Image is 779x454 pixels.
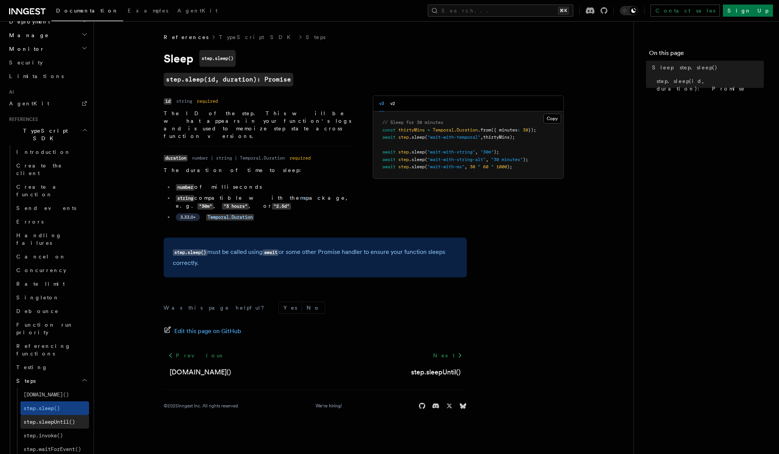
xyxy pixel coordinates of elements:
[16,322,74,335] span: Function run priority
[164,304,269,312] p: Was this page helpful?
[176,195,194,202] code: string
[483,164,488,169] span: 60
[523,157,528,162] span: );
[6,89,14,95] span: AI
[470,164,475,169] span: 30
[52,2,123,21] a: Documentation
[13,360,89,374] a: Testing
[20,388,89,401] a: [DOMAIN_NAME]()
[164,349,226,362] a: Previous
[425,157,427,162] span: (
[16,281,65,287] span: Rate limit
[6,69,89,83] a: Limitations
[6,28,89,42] button: Manage
[20,429,89,442] a: step.invoke()
[9,59,43,66] span: Security
[180,214,196,220] span: 3.33.0+
[16,205,76,211] span: Send events
[13,304,89,318] a: Debounce
[16,294,59,301] span: Singleton
[219,33,295,41] a: TypeScript SDK
[654,74,764,95] a: step.sleep(id, duration): Promise
[56,8,119,14] span: Documentation
[128,8,168,14] span: Examples
[491,127,518,133] span: ({ minutes
[433,127,454,133] span: Temporal
[23,419,75,425] span: step.sleepUntil()
[170,367,231,377] a: [DOMAIN_NAME]()
[16,267,66,273] span: Concurrency
[465,164,467,169] span: ,
[174,183,355,191] li: of milliseconds
[164,326,241,337] a: Edit this page on GitHub
[279,302,302,313] button: Yes
[6,127,82,142] span: TypeScript SDK
[300,195,306,201] a: ms
[164,110,355,140] p: The ID of the step. This will be what appears in your function's logs and is used to memoize step...
[16,163,62,176] span: Create the client
[507,164,512,169] span: );
[176,98,192,104] dd: string
[518,127,520,133] span: :
[478,127,491,133] span: .from
[6,42,89,56] button: Monitor
[398,135,409,140] span: step
[192,155,285,161] dd: number | string | Temporal.Duration
[197,98,218,104] dd: required
[457,127,478,133] span: Duration
[9,73,64,79] span: Limitations
[543,114,561,124] button: Copy
[16,232,62,246] span: Handling failures
[164,166,355,174] p: The duration of time to sleep:
[164,33,208,41] span: References
[6,18,50,25] span: Deployment
[13,215,89,229] a: Errors
[13,377,36,385] span: Steps
[425,164,427,169] span: (
[657,77,764,92] span: step.sleep(id, duration): Promise
[652,64,718,71] span: Sleep step.sleep()
[480,135,483,140] span: ,
[16,343,71,357] span: Referencing functions
[289,155,311,161] dd: required
[164,155,188,161] code: duration
[164,73,293,86] a: step.sleep(id, duration): Promise
[491,157,523,162] span: "30 minutes"
[486,157,488,162] span: ,
[427,164,465,169] span: "wait-with-ms"
[382,135,396,140] span: await
[16,364,48,370] span: Testing
[427,127,430,133] span: =
[23,391,69,398] span: [DOMAIN_NAME]()
[382,157,396,162] span: await
[16,254,66,260] span: Cancel on
[23,405,60,411] span: step.sleep()
[398,127,425,133] span: thirtyMins
[427,149,475,155] span: "wait-with-string"
[23,432,63,438] span: step.invoke()
[13,180,89,201] a: Create a function
[16,219,44,225] span: Errors
[528,127,536,133] span: });
[382,149,396,155] span: await
[382,164,396,169] span: await
[425,135,427,140] span: (
[164,98,172,105] code: id
[206,214,254,220] a: Temporal.Duration
[197,203,213,210] code: "30m"
[6,97,89,110] a: AgentKit
[174,194,355,210] li: compatible with the package, e.g. , , or
[723,5,773,17] a: Sign Up
[409,135,425,140] span: .sleep
[13,229,89,250] a: Handling failures
[427,135,480,140] span: "wait-with-temporal"
[398,164,409,169] span: step
[398,149,409,155] span: step
[302,302,325,313] button: No
[164,403,239,409] div: © 2025 Inngest Inc. All rights reserved.
[173,249,207,256] code: step.sleep()
[409,164,425,169] span: .sleep
[123,2,173,20] a: Examples
[475,149,478,155] span: ,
